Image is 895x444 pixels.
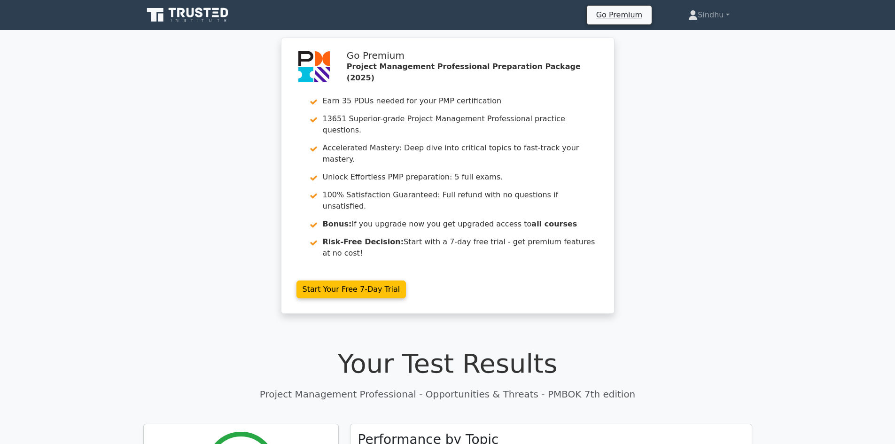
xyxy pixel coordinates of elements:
h1: Your Test Results [143,348,752,379]
a: Start Your Free 7-Day Trial [296,280,406,298]
p: Project Management Professional - Opportunities & Threats - PMBOK 7th edition [143,387,752,401]
a: Sindhu [666,6,752,24]
a: Go Premium [591,8,648,21]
